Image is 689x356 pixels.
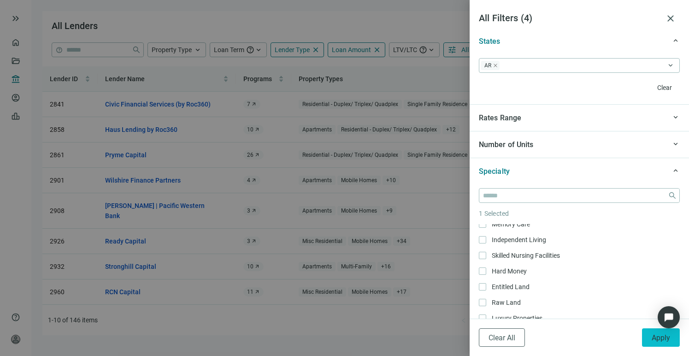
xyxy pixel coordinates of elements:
span: close [665,13,676,24]
span: Skilled Nursing Facilities [486,250,564,261]
span: Independent Living [486,235,550,245]
div: keyboard_arrow_upNumber of Units [470,131,689,158]
span: AR [481,61,500,70]
span: Number of Units [479,140,534,149]
span: Hard Money [486,266,530,276]
span: AR [484,61,491,70]
article: All Filters ( 4 ) [479,11,661,25]
span: Clear All [489,333,515,342]
span: Clear [657,84,672,91]
span: Memory Care [486,219,534,229]
button: Clear [649,80,680,95]
div: keyboard_arrow_upStates [470,28,689,54]
span: Luxury Properties [486,313,546,323]
div: Open Intercom Messenger [658,306,680,328]
span: Raw Land [486,297,524,308]
div: keyboard_arrow_upSpecialty [470,158,689,184]
button: Clear All [479,328,525,347]
article: 1 Selected [479,208,680,219]
span: Specialty [479,167,510,176]
span: States [479,37,501,46]
span: Entitled Land [486,282,533,292]
button: Apply [642,328,680,347]
span: Rates Range [479,113,521,122]
span: close [493,63,498,68]
button: close [661,9,680,28]
div: keyboard_arrow_upRates Range [470,104,689,131]
span: Apply [652,333,670,342]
